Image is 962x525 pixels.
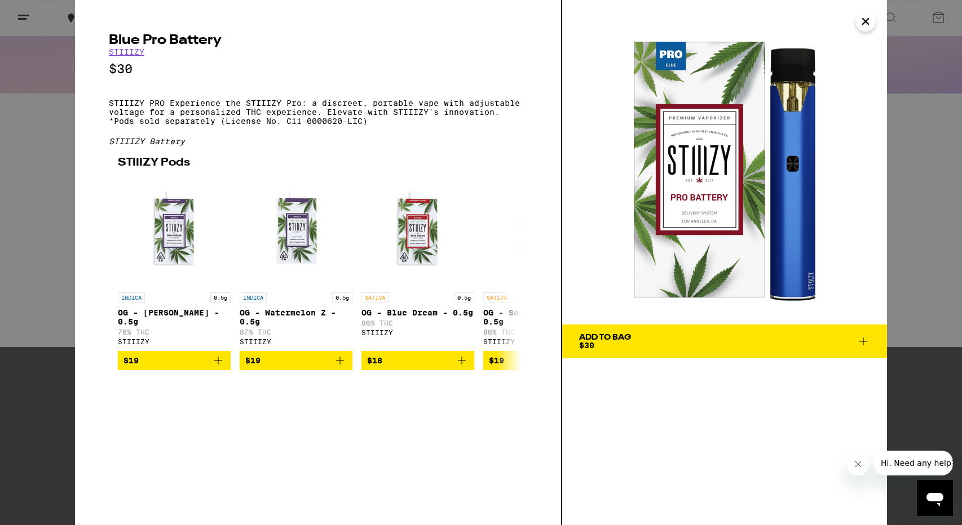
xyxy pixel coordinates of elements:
div: STIIIZY [118,338,231,345]
a: Open page for OG - King Louis XIII - 0.5g from STIIIZY [118,174,231,351]
p: OG - [PERSON_NAME] - 0.5g [118,308,231,326]
span: Hi. Need any help? [7,8,81,17]
span: $30 [579,341,594,350]
p: 0.5g [332,292,352,302]
button: Add to bag [361,351,474,370]
p: OG - Blue Dream - 0.5g [361,308,474,317]
img: STIIIZY - OG - Blue Dream - 0.5g [361,174,474,287]
p: OG - Watermelon Z - 0.5g [240,308,352,326]
button: Add to bag [118,351,231,370]
p: 0.5g [454,292,474,302]
a: STIIIZY [109,47,144,56]
span: $18 [367,356,382,365]
p: 0.5g [210,292,231,302]
p: 87% THC [240,328,352,336]
h2: Blue Pro Battery [109,34,527,47]
p: SATIVA [361,292,389,302]
p: SATIVA [483,292,510,302]
p: INDICA [118,292,145,302]
img: STIIIZY - OG - Sour Diesel - 0.5g [483,174,596,287]
p: 86% THC [361,319,474,327]
iframe: Button to launch messaging window [917,480,953,516]
button: Add To Bag$30 [562,324,887,358]
div: STIIIZY [361,329,474,336]
div: STIIIZY Battery [109,137,527,146]
a: Open page for OG - Sour Diesel - 0.5g from STIIIZY [483,174,596,351]
div: STIIIZY [240,338,352,345]
h2: STIIIZY Pods [118,157,518,168]
button: Add to bag [483,351,596,370]
p: 86% THC [483,328,596,336]
p: INDICA [240,292,267,302]
p: OG - Sour Diesel - 0.5g [483,308,596,326]
button: Add to bag [240,351,352,370]
img: STIIIZY - OG - King Louis XIII - 0.5g [118,174,231,287]
span: $19 [489,356,504,365]
img: STIIIZY - OG - Watermelon Z - 0.5g [240,174,352,287]
iframe: Message from company [874,451,953,475]
span: $19 [245,356,261,365]
button: Close [855,11,876,32]
iframe: Close message [847,453,870,475]
a: Open page for OG - Watermelon Z - 0.5g from STIIIZY [240,174,352,351]
div: Add To Bag [579,333,631,341]
a: Open page for OG - Blue Dream - 0.5g from STIIIZY [361,174,474,351]
p: STIIIZY PRO Experience the STIIIZY Pro: a discreet, portable vape with adjustable voltage for a p... [109,99,527,126]
p: 76% THC [118,328,231,336]
span: $19 [123,356,139,365]
div: STIIIZY [483,338,596,345]
p: $30 [109,62,527,76]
